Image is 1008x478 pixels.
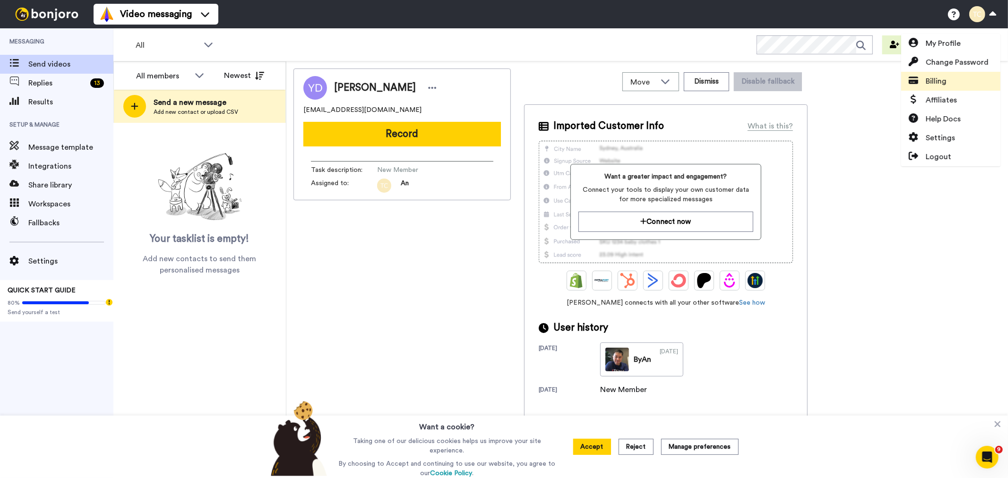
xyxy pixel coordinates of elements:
[901,91,1000,110] a: Affiliates
[901,147,1000,166] a: Logout
[336,459,558,478] p: By choosing to Accept and continuing to use our website, you agree to our .
[28,217,113,229] span: Fallbacks
[28,96,113,108] span: Results
[303,76,327,100] img: Image of Yasmina Darveniza
[748,120,793,132] div: What is this?
[154,97,238,108] span: Send a new message
[28,142,113,153] span: Message template
[578,185,753,204] span: Connect your tools to display your own customer data for more specialized messages
[303,105,422,115] span: [EMAIL_ADDRESS][DOMAIN_NAME]
[99,7,114,22] img: vm-color.svg
[334,81,416,95] span: [PERSON_NAME]
[926,57,989,68] span: Change Password
[901,110,1000,128] a: Help Docs
[734,72,802,91] button: Disable fallback
[739,299,765,306] a: See how
[600,342,683,376] a: ByAn[DATE]
[573,439,611,455] button: Accept
[926,151,951,162] span: Logout
[976,446,999,469] iframe: Intercom live chat
[600,384,647,395] div: New Member
[105,298,113,307] div: Tooltip anchor
[926,94,957,106] span: Affiliates
[926,76,947,87] span: Billing
[311,179,377,193] span: Assigned to:
[539,344,600,376] div: [DATE]
[262,401,332,476] img: bear-with-cookie.png
[926,38,961,49] span: My Profile
[697,273,712,288] img: Patreon
[926,113,961,125] span: Help Docs
[28,179,113,191] span: Share library
[539,298,793,307] span: [PERSON_NAME] connects with all your other software
[901,34,1000,53] a: My Profile
[620,273,635,288] img: Hubspot
[8,299,20,307] span: 80%
[661,439,739,455] button: Manage preferences
[684,72,729,91] button: Dismiss
[630,77,656,88] span: Move
[882,35,929,54] button: Invite
[154,108,238,116] span: Add new contact or upload CSV
[153,149,247,225] img: ready-set-action.png
[8,287,76,294] span: QUICK START GUIDE
[311,165,377,175] span: Task description :
[28,59,113,70] span: Send videos
[128,253,272,276] span: Add new contacts to send them personalised messages
[553,321,608,335] span: User history
[401,179,409,193] span: An
[90,78,104,88] div: 13
[646,273,661,288] img: ActiveCampaign
[926,132,955,144] span: Settings
[28,161,113,172] span: Integrations
[377,165,467,175] span: New Member
[569,273,584,288] img: Shopify
[901,72,1000,91] a: Billing
[605,348,629,371] img: 43140cb5-17c0-4871-be9a-8aff15c0aa4c-thumb.jpg
[430,470,472,477] a: Cookie Policy
[578,212,753,232] button: Connect now
[748,273,763,288] img: GoHighLevel
[722,273,737,288] img: Drip
[136,40,199,51] span: All
[901,128,1000,147] a: Settings
[634,354,651,365] div: By An
[8,308,106,316] span: Send yourself a test
[303,122,501,146] button: Record
[336,436,558,455] p: Taking one of our delicious cookies helps us improve your site experience.
[539,386,600,395] div: [DATE]
[419,416,474,433] h3: Want a cookie?
[136,70,190,82] div: All members
[120,8,192,21] span: Video messaging
[660,348,678,371] div: [DATE]
[150,232,250,246] span: Your tasklist is empty!
[671,273,686,288] img: ConvertKit
[217,66,271,85] button: Newest
[578,172,753,181] span: Want a greater impact and engagement?
[28,198,113,210] span: Workspaces
[377,179,391,193] img: tc.png
[11,8,82,21] img: bj-logo-header-white.svg
[901,53,1000,72] a: Change Password
[28,77,86,89] span: Replies
[594,273,610,288] img: Ontraport
[995,446,1003,453] span: 9
[28,256,113,267] span: Settings
[553,119,664,133] span: Imported Customer Info
[619,439,654,455] button: Reject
